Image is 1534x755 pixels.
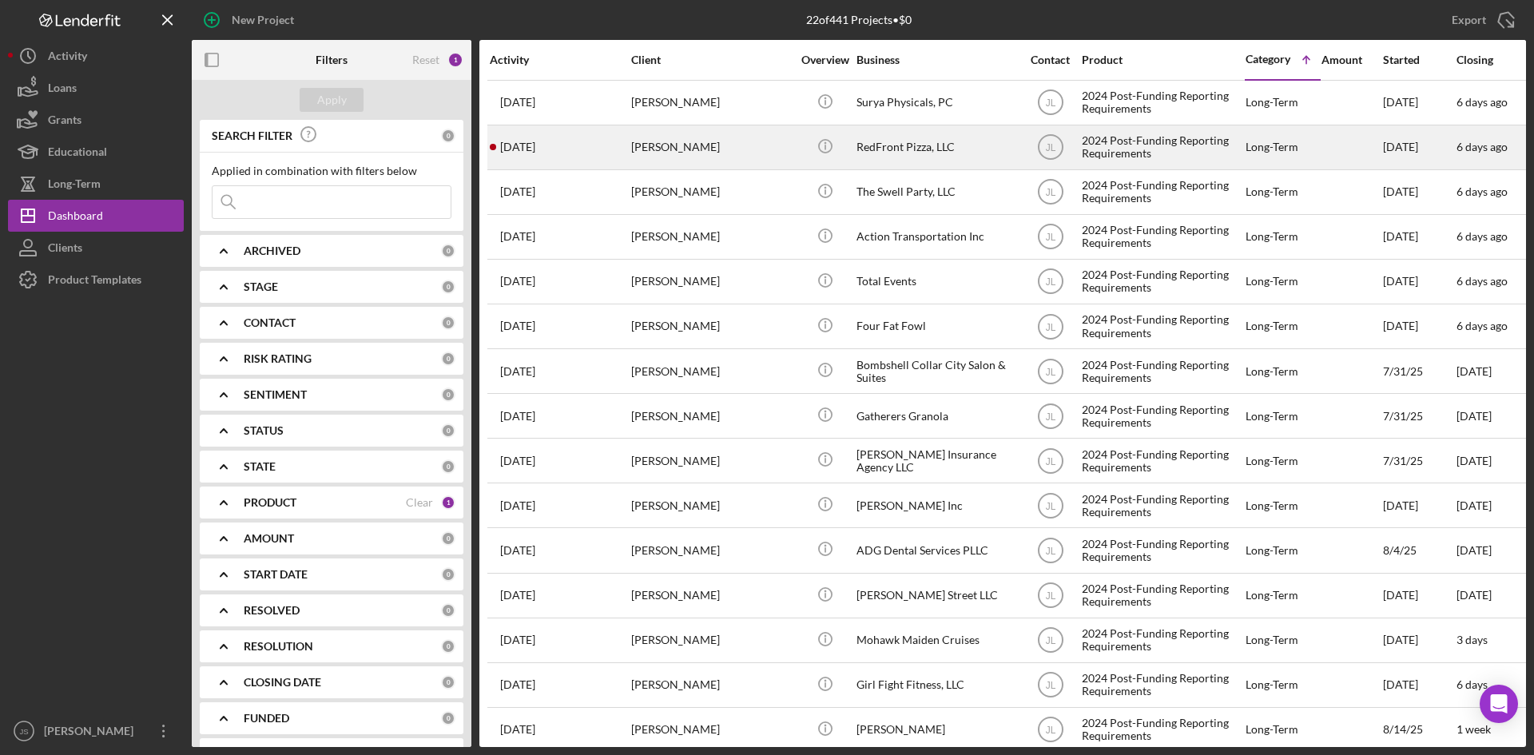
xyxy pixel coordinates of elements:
button: Product Templates [8,264,184,296]
div: 22 of 441 Projects • $0 [806,14,912,26]
div: The Swell Party, LLC [856,171,1016,213]
div: 0 [441,387,455,402]
b: RESOLUTION [244,640,313,653]
time: 2025-07-30 18:19 [500,275,535,288]
text: JL [1045,500,1055,511]
b: START DATE [244,568,308,581]
time: 2025-08-11 12:20 [500,141,535,153]
div: Long-Term [1246,619,1320,662]
div: Long-Term [1246,574,1320,617]
div: Export [1452,4,1486,36]
button: Export [1436,4,1526,36]
div: Applied in combination with filters below [212,165,451,177]
div: 2024 Post-Funding Reporting Requirements [1082,350,1242,392]
div: 1 [441,495,455,510]
div: [DATE] [1383,484,1455,527]
div: Long-Term [1246,484,1320,527]
div: [PERSON_NAME] [856,709,1016,751]
div: 7/31/25 [1383,350,1455,392]
b: CONTACT [244,316,296,329]
time: 6 days ago [1457,319,1508,332]
text: JL [1045,276,1055,288]
div: [DATE] [1383,619,1455,662]
div: [PERSON_NAME] Insurance Agency LLC [856,439,1016,482]
div: Business [856,54,1016,66]
div: 0 [441,531,455,546]
div: Clear [406,496,433,509]
text: JL [1045,142,1055,153]
time: 6 days ago [1457,229,1508,243]
div: Total Events [856,260,1016,303]
time: 6 days ago [1457,185,1508,198]
div: Long-Term [1246,439,1320,482]
div: [PERSON_NAME] Inc [856,484,1016,527]
button: Educational [8,136,184,168]
time: 2025-07-30 20:52 [500,320,535,332]
button: Clients [8,232,184,264]
div: Long-Term [1246,709,1320,751]
div: Started [1383,54,1455,66]
text: JS [19,727,28,736]
time: 2025-08-08 18:12 [500,634,535,646]
button: Grants [8,104,184,136]
button: Long-Term [8,168,184,200]
div: 8/4/25 [1383,529,1455,571]
div: [PERSON_NAME] [631,619,791,662]
div: Long-Term [1246,664,1320,706]
div: Client [631,54,791,66]
div: Long-Term [1246,260,1320,303]
div: [PERSON_NAME] [631,81,791,124]
div: 2024 Post-Funding Reporting Requirements [1082,574,1242,617]
div: Contact [1020,54,1080,66]
a: Loans [8,72,184,104]
div: 2024 Post-Funding Reporting Requirements [1082,171,1242,213]
time: 6 days ago [1457,274,1508,288]
text: JL [1045,411,1055,422]
div: Amount [1321,54,1381,66]
b: AMOUNT [244,532,294,545]
div: Activity [490,54,630,66]
b: RESOLVED [244,604,300,617]
time: [DATE] [1457,364,1492,378]
div: [PERSON_NAME] Street LLC [856,574,1016,617]
b: FUNDED [244,712,289,725]
b: SEARCH FILTER [212,129,292,142]
div: 0 [441,423,455,438]
div: Educational [48,136,107,172]
time: [DATE] [1457,499,1492,512]
button: Dashboard [8,200,184,232]
div: Long-Term [1246,350,1320,392]
text: JL [1045,680,1055,691]
div: [DATE] [1383,126,1455,169]
text: JL [1045,590,1055,602]
div: Long-Term [1246,216,1320,258]
div: [PERSON_NAME] [631,260,791,303]
div: 2024 Post-Funding Reporting Requirements [1082,619,1242,662]
div: Category [1246,53,1290,66]
div: Long-Term [1246,305,1320,348]
div: 2024 Post-Funding Reporting Requirements [1082,260,1242,303]
text: JL [1045,232,1055,243]
b: PRODUCT [244,496,296,509]
div: 0 [441,675,455,689]
div: 0 [441,352,455,366]
time: 3 days [1457,633,1488,646]
b: CLOSING DATE [244,676,321,689]
time: [DATE] [1457,588,1492,602]
div: ADG Dental Services PLLC [856,529,1016,571]
text: JL [1045,187,1055,198]
text: JL [1045,321,1055,332]
div: 0 [441,129,455,143]
div: 0 [441,244,455,258]
div: Long-Term [1246,126,1320,169]
time: 2025-08-14 19:12 [500,723,535,736]
div: Open Intercom Messenger [1480,685,1518,723]
div: [DATE] [1383,664,1455,706]
div: 2024 Post-Funding Reporting Requirements [1082,395,1242,437]
time: 2025-08-11 19:44 [500,678,535,691]
div: Gatherers Granola [856,395,1016,437]
time: 2025-07-30 16:36 [500,230,535,243]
